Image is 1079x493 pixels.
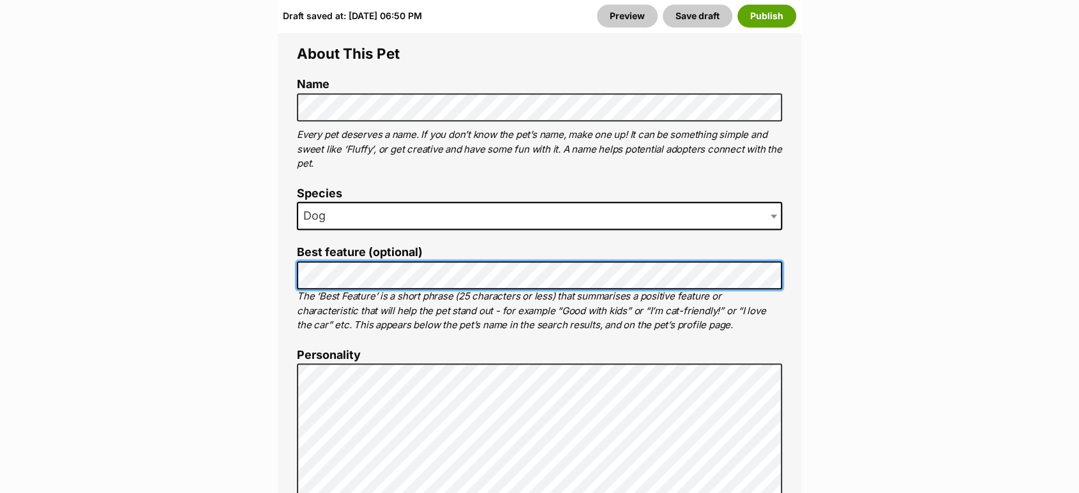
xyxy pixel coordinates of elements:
[297,246,782,259] label: Best feature (optional)
[297,289,782,333] p: The ‘Best Feature’ is a short phrase (25 characters or less) that summarises a positive feature o...
[297,45,400,62] span: About This Pet
[297,187,782,201] label: Species
[283,4,422,27] div: Draft saved at: [DATE] 06:50 PM
[297,349,782,362] label: Personality
[597,4,658,27] a: Preview
[297,78,782,91] label: Name
[298,207,338,225] span: Dog
[737,4,796,27] button: Publish
[297,202,782,230] span: Dog
[297,128,782,171] p: Every pet deserves a name. If you don’t know the pet’s name, make one up! It can be something sim...
[663,4,732,27] button: Save draft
